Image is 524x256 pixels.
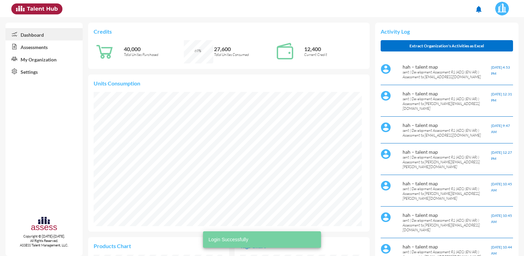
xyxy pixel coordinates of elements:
[403,64,491,70] p: hah – talent map
[194,48,201,53] span: 69%
[403,122,491,128] p: hah – talent map
[214,52,274,57] p: Total Unites Consumed
[94,28,364,35] p: Credits
[403,181,491,186] p: hah – talent map
[5,28,83,40] a: Dashboard
[304,46,364,52] p: 12,400
[94,243,158,249] p: Products Chart
[491,213,512,224] span: [DATE] 10:45 AM
[491,150,512,161] span: [DATE] 12:27 PM
[5,65,83,78] a: Settings
[124,52,184,57] p: Total Unites Purchased
[403,91,491,96] p: hah – talent map
[381,40,513,51] button: Extract Organization's Activities as Excel
[381,181,391,191] img: default%20profile%20image.svg
[304,52,364,57] p: Current Credit
[403,96,491,111] p: sent ( Development Assessment R1 (ADS) (EN/AR) ) Assessment to [PERSON_NAME][EMAIL_ADDRESS][DOMAI...
[381,244,391,254] img: default%20profile%20image.svg
[381,28,513,35] p: Activity Log
[491,182,512,192] span: [DATE] 10:45 AM
[381,64,391,74] img: default%20profile%20image.svg
[403,149,491,155] p: hah – talent map
[403,70,491,79] p: sent ( Development Assessment R1 (ADS) (EN/AR) ) Assessment to [EMAIL_ADDRESS][DOMAIN_NAME]
[491,245,512,255] span: [DATE] 10:44 AM
[31,216,58,233] img: assesscompany-logo.png
[491,92,512,102] span: [DATE] 12:31 PM
[491,124,510,134] span: [DATE] 9:47 AM
[381,91,391,101] img: default%20profile%20image.svg
[209,236,248,243] span: Login Successfully
[381,122,391,132] img: default%20profile%20image.svg
[124,46,184,52] p: 40,000
[94,80,364,86] p: Units Consumption
[403,212,491,218] p: hah – talent map
[403,155,491,169] p: sent ( Development Assessment R1 (ADS) (EN/AR) ) Assessment to [PERSON_NAME][EMAIL_ADDRESS][PERSO...
[5,40,83,53] a: Assessments
[5,53,83,65] a: My Organization
[491,65,510,75] span: [DATE] 4:53 PM
[403,218,491,232] p: sent ( Development Assessment R1 (ADS) (EN/AR) ) Assessment to [PERSON_NAME][EMAIL_ADDRESS][DOMAI...
[381,212,391,222] img: default%20profile%20image.svg
[403,244,491,249] p: hah – talent map
[5,234,83,247] p: Copyright © [DATE]-[DATE]. All Rights Reserved. ASSESS Talent Management, LLC.
[403,186,491,201] p: sent ( Development Assessment R1 (ADS) (EN/AR) ) Assessment to [PERSON_NAME][EMAIL_ADDRESS][PERSO...
[214,46,274,52] p: 27,600
[381,149,391,159] img: default%20profile%20image.svg
[403,128,491,138] p: sent ( Development Assessment R1 (ADS) (EN/AR) ) Assessment to [EMAIL_ADDRESS][DOMAIN_NAME]
[475,5,483,13] mat-icon: notifications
